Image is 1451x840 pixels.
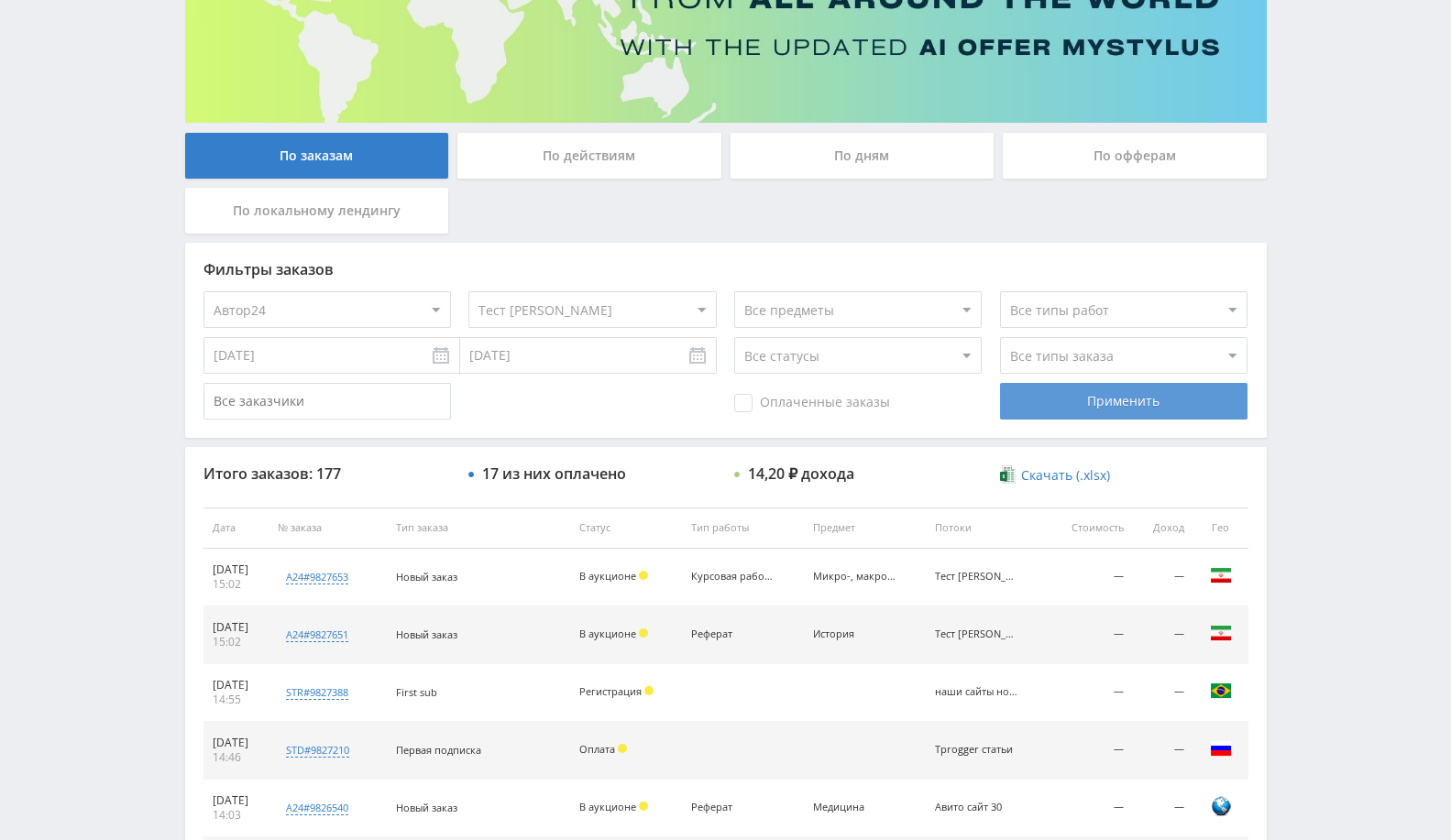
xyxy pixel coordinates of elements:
[935,686,1017,698] div: наши сайты новый бот Тони
[748,465,854,482] div: 14,20 ₽ дохода
[935,744,1017,756] div: Tprogger статьи
[1210,737,1232,759] img: rus.png
[935,628,1017,640] div: Тест ленда кейтаро
[1021,468,1110,483] span: Скачать (.xlsx)
[286,743,349,758] div: std#9827210
[203,383,451,420] input: Все заказчики
[926,507,1048,549] th: Потоки
[1133,507,1193,549] th: Доход
[185,188,449,234] div: По локальному лендингу
[387,507,570,549] th: Тип заказа
[213,620,259,635] div: [DATE]
[396,685,437,699] span: First sub
[644,686,654,695] span: Холд
[213,678,259,693] div: [DATE]
[213,808,259,823] div: 14:03
[482,465,626,482] div: 17 из них оплачено
[213,693,259,707] div: 14:55
[1133,722,1193,780] td: —
[213,577,259,592] div: 15:02
[579,569,636,583] span: В аукционе
[1048,606,1133,664] td: —
[1000,466,1110,485] a: Скачать (.xlsx)
[1048,507,1133,549] th: Стоимость
[1210,622,1232,644] img: irn.png
[639,628,648,638] span: Холд
[213,562,259,577] div: [DATE]
[213,750,259,765] div: 14:46
[396,743,481,757] span: Первая подписка
[1048,549,1133,606] td: —
[185,133,449,179] div: По заказам
[731,133,995,179] div: По дням
[396,570,457,584] span: Новый заказ
[1003,133,1267,179] div: По офферам
[1133,606,1193,664] td: —
[1048,664,1133,722] td: —
[804,507,926,549] th: Предмет
[1210,564,1232,586] img: irn.png
[1210,795,1232,817] img: world.png
[935,802,1017,813] div: Авито сайт 30
[813,571,896,583] div: Микро-, макроэкономика
[579,800,636,813] span: В аукционе
[457,133,721,179] div: По действиям
[691,802,774,813] div: Реферат
[213,635,259,649] div: 15:02
[1193,507,1248,549] th: Гео
[682,507,804,549] th: Тип работы
[396,801,457,814] span: Новый заказ
[1133,780,1193,837] td: —
[579,742,615,756] span: Оплата
[1210,680,1232,702] img: bra.png
[639,571,648,580] span: Холд
[286,685,348,700] div: str#9827388
[286,570,348,584] div: a24#9827653
[1000,465,1016,484] img: xlsx
[639,802,648,811] span: Холд
[813,802,896,813] div: Медицина
[1133,549,1193,606] td: —
[691,628,774,640] div: Реферат
[570,507,682,549] th: Статус
[579,684,642,698] span: Регистрация
[1048,780,1133,837] td: —
[286,801,348,815] div: a24#9826540
[813,628,896,640] div: История
[269,507,387,549] th: № заказа
[618,744,627,753] span: Холд
[1133,664,1193,722] td: —
[396,627,457,641] span: Новый заказ
[213,736,259,750] div: [DATE]
[1000,383,1248,420] div: Применить
[1048,722,1133,780] td: —
[579,627,636,640] span: В аукционе
[213,793,259,808] div: [DATE]
[203,507,269,549] th: Дата
[691,571,774,583] div: Курсовая работа
[203,465,451,482] div: Итого заказов: 177
[935,571,1017,583] div: Тест ленда кейтаро
[286,627,348,642] div: a24#9827651
[203,261,1248,278] div: Фильтры заказов
[734,394,890,412] span: Оплаченные заказы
